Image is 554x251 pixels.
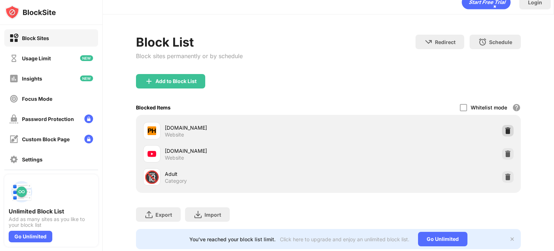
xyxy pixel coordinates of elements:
[5,5,56,20] img: logo-blocksite.svg
[136,52,243,60] div: Block sites permanently or by schedule
[155,78,197,84] div: Add to Block List
[165,178,187,184] div: Category
[22,35,49,41] div: Block Sites
[9,155,18,164] img: settings-off.svg
[84,114,93,123] img: lock-menu.svg
[489,39,512,45] div: Schedule
[165,131,184,138] div: Website
[22,136,70,142] div: Custom Block Page
[165,155,184,161] div: Website
[148,150,156,158] img: favicons
[9,135,18,144] img: customize-block-page-off.svg
[9,74,18,83] img: insights-off.svg
[9,231,52,242] div: Go Unlimited
[80,55,93,61] img: new-icon.svg
[471,104,507,111] div: Whitelist mode
[9,94,18,103] img: focus-off.svg
[22,96,52,102] div: Focus Mode
[418,232,467,246] div: Go Unlimited
[155,212,172,218] div: Export
[22,156,43,163] div: Settings
[9,54,18,63] img: time-usage-off.svg
[165,147,328,155] div: [DOMAIN_NAME]
[22,75,42,82] div: Insights
[136,35,243,49] div: Block List
[509,236,515,242] img: x-button.svg
[84,135,93,143] img: lock-menu.svg
[189,236,276,242] div: You’ve reached your block list limit.
[165,170,328,178] div: Adult
[9,216,94,228] div: Add as many sites as you like to your block list
[9,208,94,215] div: Unlimited Block List
[9,34,18,43] img: block-on.svg
[22,55,51,61] div: Usage Limit
[136,104,171,111] div: Blocked Items
[9,114,18,124] img: password-protection-off.svg
[148,126,156,135] img: favicons
[280,236,409,242] div: Click here to upgrade and enjoy an unlimited block list.
[165,124,328,131] div: [DOMAIN_NAME]
[80,75,93,81] img: new-icon.svg
[22,116,74,122] div: Password Protection
[435,39,456,45] div: Redirect
[144,170,159,185] div: 🔞
[205,212,221,218] div: Import
[9,179,35,205] img: push-block-list.svg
